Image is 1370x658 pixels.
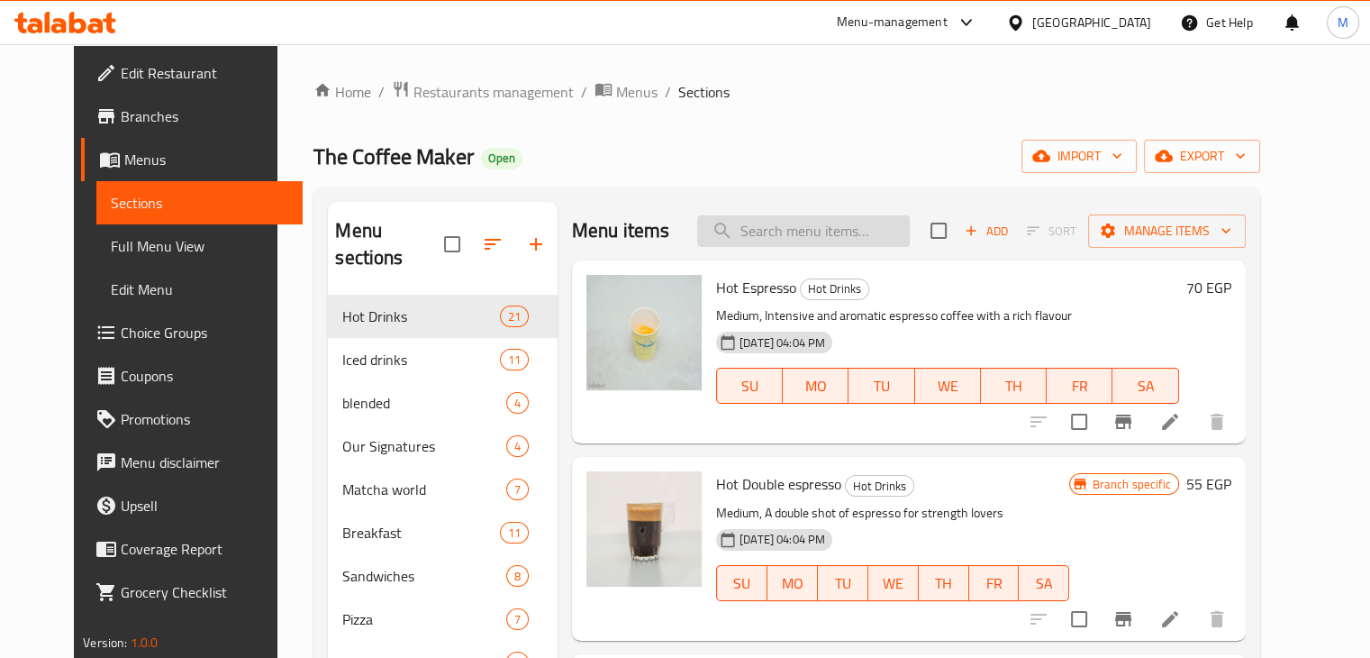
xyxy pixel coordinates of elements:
span: Coverage Report [121,538,288,560]
span: Version: [83,631,127,654]
button: SU [716,565,767,601]
span: Edit Restaurant [121,62,288,84]
span: Pizza [342,608,505,630]
span: blended [342,392,505,414]
span: 7 [507,611,528,628]
button: MO [783,368,848,404]
span: Sandwiches [342,565,505,587]
button: TU [818,565,868,601]
span: Our Signatures [342,435,505,457]
span: Add item [957,217,1015,245]
span: Hot Double espresso [716,471,841,498]
button: WE [868,565,919,601]
span: Select section first [1015,217,1088,245]
span: Iced drinks [342,349,499,370]
a: Promotions [81,398,303,441]
span: MO [790,373,841,399]
a: Grocery Checklist [81,571,303,614]
a: Home [313,81,371,103]
span: Full Menu View [111,235,288,257]
div: Hot Drinks [845,475,914,497]
span: 11 [501,352,528,369]
span: Promotions [121,408,288,430]
nav: breadcrumb [313,80,1259,104]
button: Add section [514,223,558,266]
a: Edit menu item [1159,411,1181,433]
span: Sections [111,192,288,214]
span: 4 [507,395,528,412]
div: items [500,349,529,370]
span: Choice Groups [121,322,288,343]
span: TH [988,373,1039,399]
a: Full Menu View [96,224,303,268]
button: delete [1195,400,1238,443]
div: Menu-management [837,12,948,33]
a: Restaurants management [392,80,574,104]
span: TU [856,373,907,399]
span: SU [724,571,760,597]
a: Sections [96,181,303,224]
span: Select all sections [433,225,471,263]
a: Choice Groups [81,311,303,354]
div: Breakfast11 [328,511,558,554]
a: Menus [81,138,303,181]
span: Hot Drinks [846,476,913,497]
li: / [665,81,671,103]
input: search [697,215,910,247]
h6: 70 EGP [1186,275,1231,300]
div: items [506,565,529,587]
a: Edit Restaurant [81,51,303,95]
div: blended4 [328,381,558,425]
span: SA [1026,571,1062,597]
button: WE [915,368,981,404]
div: items [500,522,529,544]
div: Iced drinks11 [328,338,558,381]
span: SA [1120,373,1171,399]
h6: 55 EGP [1186,471,1231,497]
span: Restaurants management [413,81,574,103]
button: SA [1112,368,1178,404]
button: Add [957,217,1015,245]
span: Select to update [1060,600,1098,638]
p: Medium, A double shot of espresso for strength lovers [716,502,1069,525]
button: TH [919,565,969,601]
button: SU [716,368,783,404]
button: Manage items [1088,215,1246,248]
button: export [1144,140,1260,173]
span: 1.0.0 [131,631,159,654]
span: Branches [121,105,288,127]
h2: Menu sections [335,217,444,271]
a: Branches [81,95,303,138]
div: Matcha world [342,479,505,500]
div: items [506,479,529,500]
li: / [581,81,587,103]
span: export [1158,145,1246,168]
span: Open [481,151,522,166]
span: Hot Espresso [716,274,796,301]
span: Menu disclaimer [121,452,288,473]
h2: Menu items [572,217,670,244]
span: WE [922,373,974,399]
button: Branch-specific-item [1102,598,1145,641]
span: SU [724,373,776,399]
div: Pizza7 [328,598,558,641]
span: Breakfast [342,522,499,544]
span: [DATE] 04:04 PM [732,334,832,352]
a: Edit Menu [96,268,303,311]
span: MO [775,571,811,597]
span: 21 [501,308,528,325]
span: [DATE] 04:04 PM [732,531,832,548]
div: Our Signatures4 [328,425,558,468]
span: Select section [920,212,957,250]
div: Hot Drinks21 [328,295,558,338]
span: Coupons [121,365,288,387]
span: Edit Menu [111,279,288,300]
span: Upsell [121,495,288,516]
span: Hot Drinks [342,306,499,327]
span: TH [926,571,962,597]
